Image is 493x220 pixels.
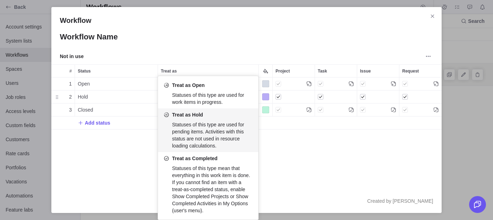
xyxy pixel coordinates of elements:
[172,122,244,149] span: Statuses of this type are used for pending items. Activities with this status are not used in res...
[158,108,258,152] div: Treat as Hold
[172,155,217,162] span: Treat as Completed
[172,92,244,105] span: Statuses of this type are used for work items in progress.
[158,152,258,217] div: Treat as Completed
[158,79,258,108] div: Treat as Open
[172,82,205,89] span: Treat as Open
[172,165,250,213] span: Statuses of this type mean that everything in this work item is done. If you cannot find an item ...
[172,111,203,118] span: Treat as Hold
